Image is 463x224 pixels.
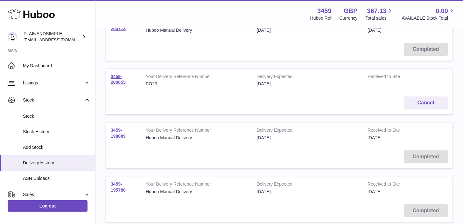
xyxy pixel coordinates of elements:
span: ASN Uploads [23,175,90,181]
a: 3459-200655 [111,74,126,85]
strong: Your Delivery Reference Number [146,127,247,135]
strong: Delivery Expected [256,127,358,135]
div: PO23 [146,81,247,87]
strong: Received to Site [368,181,420,189]
strong: Your Delivery Reference Number [146,74,247,81]
a: 3459-200773 [111,20,126,31]
div: [DATE] [256,189,358,195]
strong: 3459 [317,7,332,15]
div: [DATE] [256,135,358,141]
span: [EMAIL_ADDRESS][DOMAIN_NAME] [24,37,94,42]
span: AVAILABLE Stock Total [402,15,455,21]
span: Stock History [23,129,90,135]
strong: Received to Site [368,127,420,135]
span: Listings [23,80,84,86]
strong: Received to Site [368,74,420,81]
span: Add Stock [23,144,90,150]
span: [DATE] [368,28,382,33]
a: 3459-195786 [111,181,126,193]
strong: Delivery Expected [256,74,358,81]
span: 0.00 [436,7,448,15]
div: Huboo Ref [310,15,332,21]
strong: GBP [344,7,357,15]
span: [DATE] [368,189,382,194]
div: PLAINANDSIMPLE [24,31,81,43]
img: duco@plainandsimple.com [8,32,17,42]
a: Log out [8,200,88,212]
span: [DATE] [368,135,382,140]
div: Currency [340,15,358,21]
div: Huboo Manual Delivery [146,27,247,33]
a: 3459-198889 [111,128,126,139]
button: Cancel [404,96,448,109]
span: 367.13 [367,7,386,15]
div: [DATE] [256,27,358,33]
span: Stock [23,97,84,103]
div: Huboo Manual Delivery [146,189,247,195]
strong: Delivery Expected [256,181,358,189]
span: Stock [23,113,90,119]
span: Sales [23,192,84,198]
div: [DATE] [256,81,358,87]
span: Delivery History [23,160,90,166]
div: Huboo Manual Delivery [146,135,247,141]
span: My Dashboard [23,63,90,69]
a: 367.13 Total sales [365,7,394,21]
span: Total sales [365,15,394,21]
strong: Your Delivery Reference Number [146,181,247,189]
a: 0.00 AVAILABLE Stock Total [402,7,455,21]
